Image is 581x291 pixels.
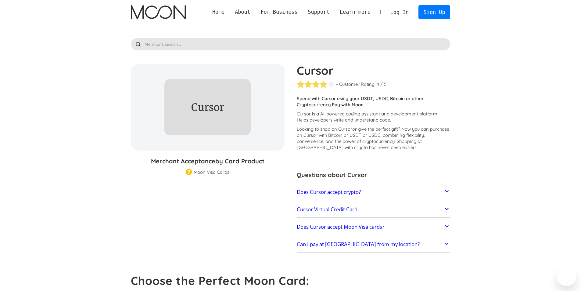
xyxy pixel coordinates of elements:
[352,126,398,132] span: or give the perfect gift
[336,81,375,87] div: - Customer Rating:
[131,5,186,19] img: Moon Logo
[215,157,264,165] span: by Card Product
[297,241,420,247] h2: Can I pay at [GEOGRAPHIC_DATA] from my location?
[230,8,255,16] div: About
[557,267,576,286] iframe: Button to launch messaging window
[235,8,250,16] div: About
[297,238,450,251] a: Can I pay at [GEOGRAPHIC_DATA] from my location?
[303,8,335,16] div: Support
[297,206,357,213] h2: Cursor Virtual Credit Card
[308,8,329,16] div: Support
[297,224,384,230] h2: Does Cursor accept Moon Visa cards?
[297,203,450,216] a: Cursor Virtual Credit Card
[297,189,361,195] h2: Does Cursor accept crypto?
[297,96,450,108] p: Spend with Cursor using your USDT, USDC, Bitcoin or other Cryptocurrency.
[385,5,414,19] a: Log In
[297,64,450,77] h1: Cursor
[297,170,450,180] h3: Questions about Cursor
[332,102,365,107] strong: Pay with Moon.
[260,8,297,16] div: For Business
[131,5,186,19] a: home
[335,8,376,16] div: Learn more
[297,111,450,123] p: Cursor is a AI-powered coding assistant and development platform. Helps developers write and unde...
[297,126,450,151] p: Looking to shop on Cursor ? Now you can purchase on Cursor with Bitcoin or USDT or USDC, combinin...
[207,8,230,16] a: Home
[173,102,242,113] div: Cursor
[380,81,386,87] div: / 5
[418,5,450,19] a: Sign Up
[256,8,303,16] div: For Business
[194,169,229,175] div: Moon Visa Cards
[131,38,450,50] input: Merchant Search ...
[297,220,450,233] a: Does Cursor accept Moon Visa cards?
[131,157,285,166] h3: Merchant Acceptance
[340,8,371,16] div: Learn more
[377,81,379,87] div: 4
[297,186,450,198] a: Does Cursor accept crypto?
[131,274,309,288] strong: Choose the Perfect Moon Card:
